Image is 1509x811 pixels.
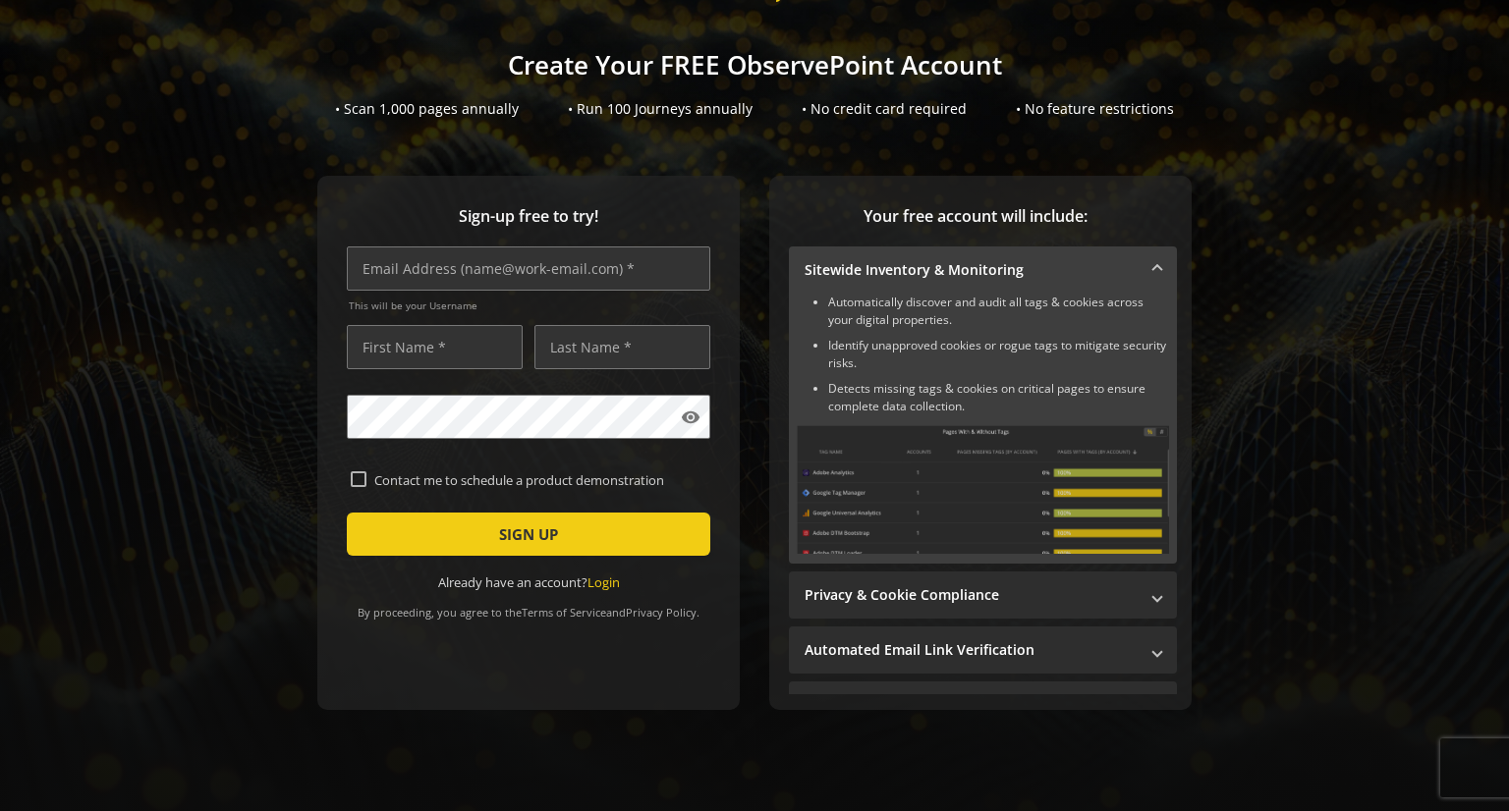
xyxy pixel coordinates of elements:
a: Privacy Policy [626,605,697,620]
div: • No feature restrictions [1016,99,1174,119]
div: Already have an account? [347,573,710,592]
input: Email Address (name@work-email.com) * [347,246,710,291]
label: Contact me to schedule a product demonstration [366,471,706,489]
input: Last Name * [534,325,710,369]
span: Sign-up free to try! [347,205,710,228]
div: • No credit card required [802,99,967,119]
input: First Name * [347,325,523,369]
mat-expansion-panel-header: Performance Monitoring with Web Vitals [789,681,1177,729]
mat-icon: visibility [681,407,700,427]
li: Identify unapproved cookies or rogue tags to mitigate security risks. [828,337,1169,372]
a: Terms of Service [522,605,606,620]
span: SIGN UP [499,516,558,552]
button: SIGN UP [347,513,710,556]
li: Automatically discover and audit all tags & cookies across your digital properties. [828,294,1169,329]
mat-expansion-panel-header: Privacy & Cookie Compliance [789,571,1177,619]
mat-expansion-panel-header: Sitewide Inventory & Monitoring [789,246,1177,294]
mat-panel-title: Privacy & Cookie Compliance [805,585,1138,605]
mat-panel-title: Sitewide Inventory & Monitoring [805,260,1138,280]
div: Sitewide Inventory & Monitoring [789,294,1177,564]
mat-panel-title: Automated Email Link Verification [805,640,1138,660]
li: Detects missing tags & cookies on critical pages to ensure complete data collection. [828,380,1169,415]
span: Your free account will include: [789,205,1162,228]
a: Login [587,573,620,591]
mat-expansion-panel-header: Automated Email Link Verification [789,626,1177,674]
img: Sitewide Inventory & Monitoring [797,425,1169,554]
span: This will be your Username [349,298,710,312]
div: • Run 100 Journeys annually [568,99,753,119]
div: • Scan 1,000 pages annually [335,99,519,119]
div: By proceeding, you agree to the and . [347,592,710,620]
